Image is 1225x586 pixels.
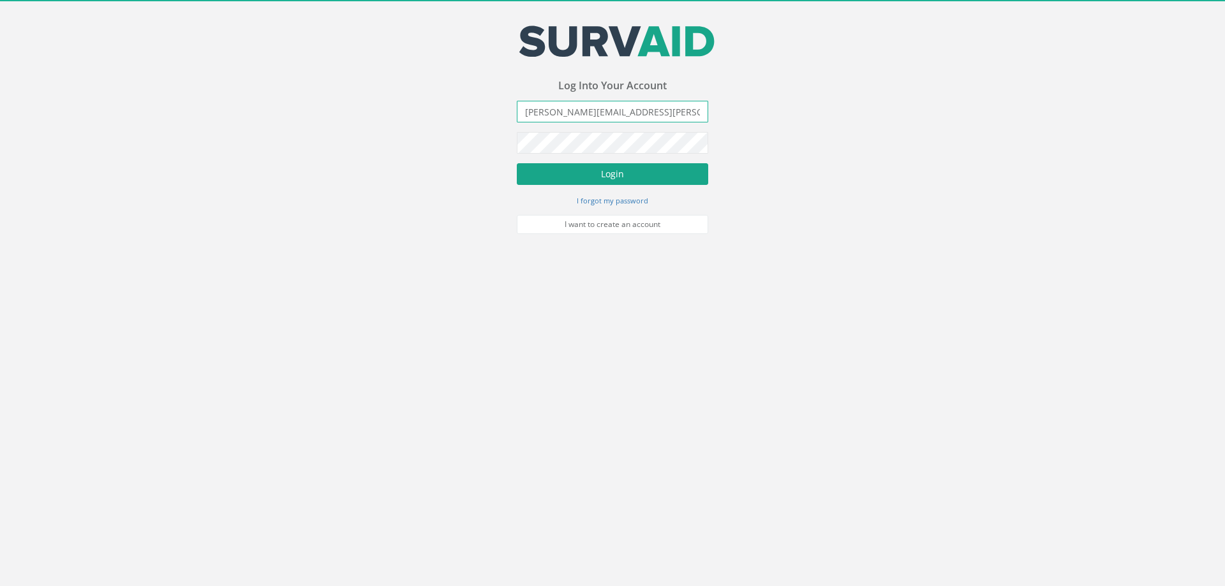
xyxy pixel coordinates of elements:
a: I want to create an account [517,215,708,234]
button: Login [517,163,708,185]
input: Email [517,101,708,122]
h3: Log Into Your Account [517,80,708,92]
a: I forgot my password [577,194,648,206]
small: I forgot my password [577,196,648,205]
